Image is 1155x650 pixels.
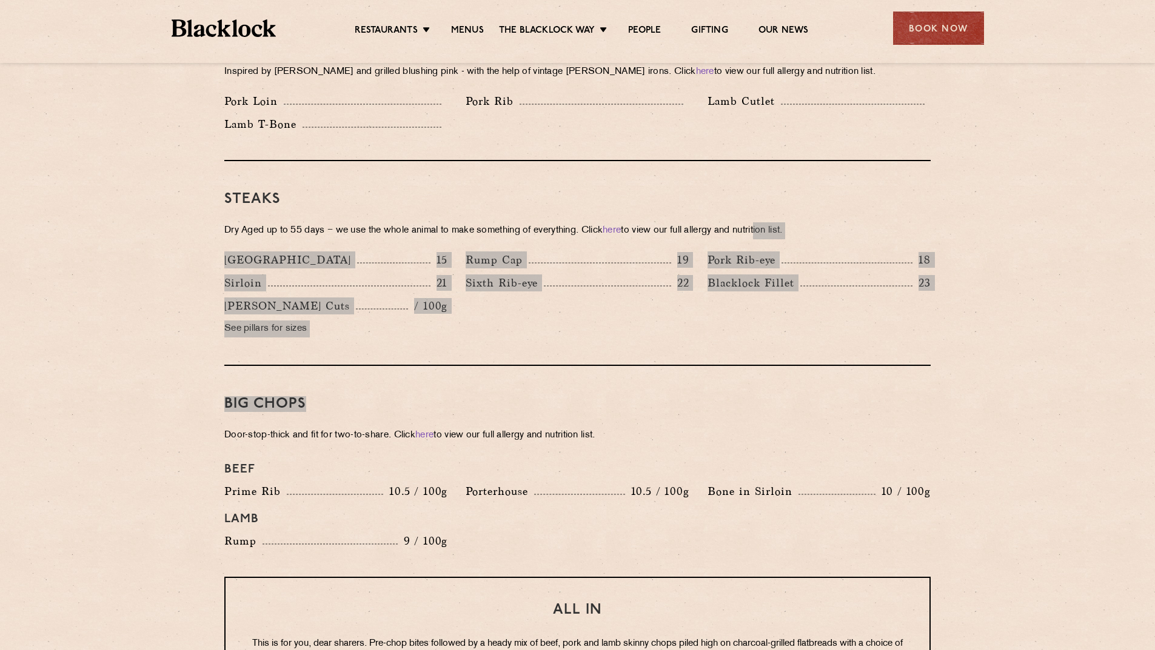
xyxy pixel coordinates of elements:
[912,275,931,291] p: 23
[224,251,357,268] p: [GEOGRAPHIC_DATA]
[172,19,276,37] img: BL_Textured_Logo-footer-cropped.svg
[466,274,544,291] p: Sixth Rib-eye
[408,298,447,314] p: / 100g
[224,483,287,500] p: Prime Rib
[893,12,984,45] div: Book Now
[224,427,931,444] p: Door-stop-thick and fit for two-to-share. Click to view our full allergy and nutrition list.
[224,222,931,239] p: Dry Aged up to 55 days − we use the whole animal to make something of everything. Click to view o...
[383,483,447,499] p: 10.5 / 100g
[224,116,303,133] p: Lamb T-Bone
[224,462,931,477] h4: Beef
[708,251,782,268] p: Pork Rib-eye
[430,252,448,268] p: 15
[912,252,931,268] p: 18
[696,67,714,76] a: here
[671,275,689,291] p: 22
[355,25,418,38] a: Restaurants
[224,396,931,412] h3: Big Chops
[250,602,905,618] h3: All In
[224,512,931,526] h4: Lamb
[691,25,728,38] a: Gifting
[466,483,534,500] p: Porterhouse
[415,431,434,440] a: here
[224,274,268,291] p: Sirloin
[466,251,529,268] p: Rump Cap
[430,275,448,291] p: 21
[628,25,661,38] a: People
[708,483,798,500] p: Bone in Sirloin
[671,252,689,268] p: 19
[224,532,263,549] p: Rump
[224,191,931,207] h3: Steaks
[224,297,356,314] p: [PERSON_NAME] Cuts
[224,320,447,337] p: See pillars for sizes
[708,93,781,110] p: Lamb Cutlet
[603,226,621,235] a: here
[398,533,448,549] p: 9 / 100g
[875,483,931,499] p: 10 / 100g
[224,93,284,110] p: Pork Loin
[466,93,520,110] p: Pork Rib
[224,64,931,81] p: Inspired by [PERSON_NAME] and grilled blushing pink - with the help of vintage [PERSON_NAME] iron...
[758,25,809,38] a: Our News
[451,25,484,38] a: Menus
[708,274,800,291] p: Blacklock Fillet
[625,483,689,499] p: 10.5 / 100g
[499,25,595,38] a: The Blacklock Way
